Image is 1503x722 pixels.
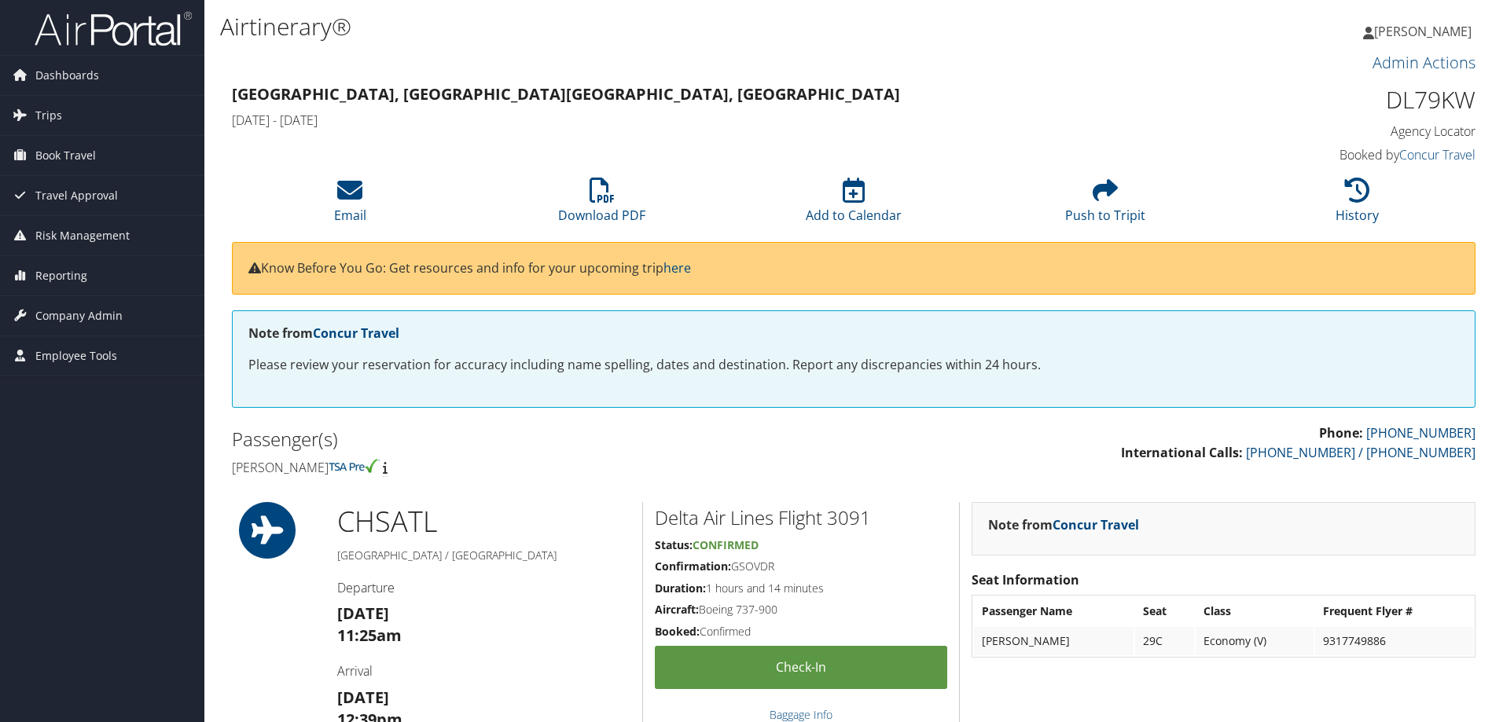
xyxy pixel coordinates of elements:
a: Concur Travel [1399,146,1475,163]
h1: CHS ATL [337,502,630,541]
h4: Booked by [1182,146,1475,163]
h4: Agency Locator [1182,123,1475,140]
h5: [GEOGRAPHIC_DATA] / [GEOGRAPHIC_DATA] [337,548,630,563]
span: Travel Approval [35,176,118,215]
span: Book Travel [35,136,96,175]
strong: Seat Information [972,571,1079,588]
h5: 1 hours and 14 minutes [655,581,947,596]
h1: DL79KW [1182,83,1475,116]
h5: Boeing 737-900 [655,602,947,618]
span: Trips [35,96,62,135]
strong: Booked: [655,624,700,639]
h4: [PERSON_NAME] [232,459,842,476]
span: Dashboards [35,56,99,95]
td: 29C [1135,627,1194,655]
strong: Note from [248,324,399,342]
a: [PERSON_NAME] [1363,8,1487,55]
h4: Arrival [337,662,630,680]
h5: Confirmed [655,624,947,640]
span: Confirmed [693,537,759,552]
img: tsa-precheck.png [329,459,380,473]
a: History [1336,186,1379,224]
p: Know Before You Go: Get resources and info for your upcoming trip [248,258,1459,279]
a: Email [334,186,366,224]
span: Risk Management [35,216,130,255]
h2: Passenger(s) [232,426,842,453]
a: [PHONE_NUMBER] [1366,424,1475,442]
th: Passenger Name [974,597,1134,625]
strong: International Calls: [1121,444,1243,461]
a: Download PDF [558,186,645,224]
p: Please review your reservation for accuracy including name spelling, dates and destination. Repor... [248,355,1459,376]
strong: 11:25am [337,625,402,646]
strong: Confirmation: [655,559,731,574]
h2: Delta Air Lines Flight 3091 [655,504,947,531]
a: Baggage Info [770,707,832,722]
img: airportal-logo.png [35,10,192,47]
th: Seat [1135,597,1194,625]
a: Concur Travel [1053,516,1139,533]
td: 9317749886 [1315,627,1473,655]
a: Concur Travel [313,324,399,342]
h4: Departure [337,579,630,596]
a: [PHONE_NUMBER] / [PHONE_NUMBER] [1246,444,1475,461]
a: Check-in [655,646,947,689]
h1: Airtinerary® [220,10,1065,43]
th: Class [1196,597,1314,625]
strong: Status: [655,537,693,552]
a: Admin Actions [1373,52,1475,73]
h5: GSOVDR [655,559,947,574]
strong: [DATE] [337,687,389,708]
span: Company Admin [35,296,123,335]
strong: Note from [988,516,1139,533]
a: here [663,259,691,277]
span: Reporting [35,256,87,295]
strong: Duration: [655,581,706,596]
strong: [GEOGRAPHIC_DATA], [GEOGRAPHIC_DATA] [GEOGRAPHIC_DATA], [GEOGRAPHIC_DATA] [232,83,900,104]
strong: [DATE] [337,603,389,624]
a: Push to Tripit [1065,186,1145,224]
h4: [DATE] - [DATE] [232,112,1159,129]
a: Add to Calendar [806,186,902,224]
strong: Phone: [1319,424,1363,442]
td: Economy (V) [1196,627,1314,655]
th: Frequent Flyer # [1315,597,1473,625]
strong: Aircraft: [655,602,699,617]
td: [PERSON_NAME] [974,627,1134,655]
span: [PERSON_NAME] [1374,23,1472,40]
span: Employee Tools [35,336,117,376]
